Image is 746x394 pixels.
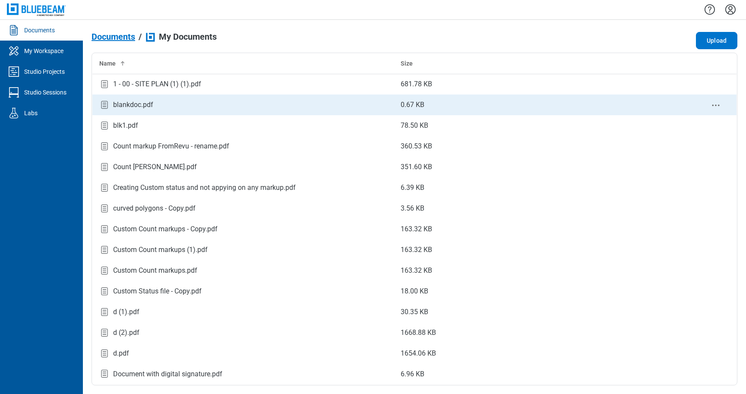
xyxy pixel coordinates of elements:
td: 163.32 KB [394,260,695,281]
svg: Studio Sessions [7,85,21,99]
div: Custom Count markups (1).pdf [113,245,208,255]
td: 78.50 KB [394,115,695,136]
div: My Workspace [24,47,63,55]
td: 163.32 KB [394,240,695,260]
svg: Labs [7,106,21,120]
div: Count markup FromRevu - rename.pdf [113,141,229,151]
div: d (1).pdf [113,307,139,317]
td: 1668.88 KB [394,322,695,343]
div: Studio Projects [24,67,65,76]
td: 681.78 KB [394,74,695,95]
div: Custom Count markups - Copy.pdf [113,224,218,234]
div: 1 - 00 - SITE PLAN (1) (1).pdf [113,79,201,89]
td: 360.53 KB [394,136,695,157]
button: context-menu [711,100,721,110]
div: d (2).pdf [113,328,139,338]
div: curved polygons - Copy.pdf [113,203,196,214]
div: Custom Status file - Copy.pdf [113,286,202,296]
svg: My Workspace [7,44,21,58]
div: Custom Count markups.pdf [113,265,197,276]
span: My Documents [159,32,217,41]
td: 6.96 KB [394,364,695,385]
div: Count [PERSON_NAME].pdf [113,162,197,172]
button: Upload [696,32,737,49]
div: blk1.pdf [113,120,138,131]
td: 351.60 KB [394,157,695,177]
span: Documents [92,32,135,41]
td: 3.56 KB [394,198,695,219]
td: 30.35 KB [394,302,695,322]
svg: Documents [7,23,21,37]
div: d.pdf [113,348,129,359]
td: 163.32 KB [394,219,695,240]
div: Creating Custom status and not appying on any markup.pdf [113,183,296,193]
div: / [139,32,142,41]
div: Studio Sessions [24,88,66,97]
td: 0.67 KB [394,95,695,115]
div: blankdoc.pdf [113,100,153,110]
td: 6.39 KB [394,177,695,198]
div: Documents [24,26,55,35]
button: Settings [724,2,737,17]
svg: Studio Projects [7,65,21,79]
table: bb-data-table [92,53,737,385]
div: Name [99,59,387,68]
td: 1654.06 KB [394,343,695,364]
div: Size [401,59,689,68]
img: Bluebeam, Inc. [7,3,66,16]
div: Labs [24,109,38,117]
td: 18.00 KB [394,281,695,302]
div: Document with digital signature.pdf [113,369,222,379]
